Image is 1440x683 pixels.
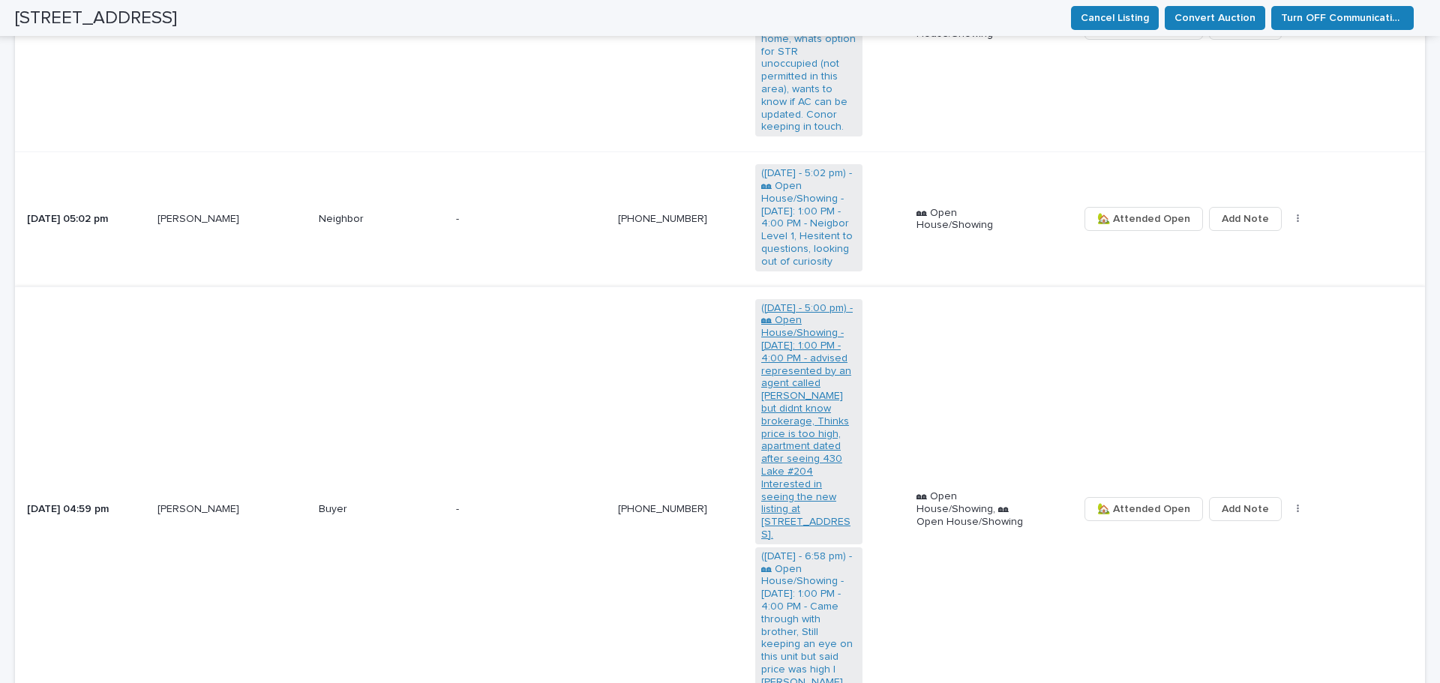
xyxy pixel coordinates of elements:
[27,213,134,226] p: [DATE] 05:02 pm
[456,213,563,226] p: -
[157,213,265,226] p: [PERSON_NAME]
[1271,6,1414,30] button: Turn OFF Communication
[319,213,426,226] p: Neighbor
[27,503,134,516] p: [DATE] 04:59 pm
[1097,206,1190,232] span: 🏡 Attended Open
[157,503,265,516] p: [PERSON_NAME]
[916,207,1024,232] p: 🏘 Open House/Showing
[761,302,856,541] a: ([DATE] - 5:00 pm) - 🏘 Open House/Showing - [DATE]: 1:00 PM - 4:00 PM - advised represented by an...
[15,7,177,29] h2: [STREET_ADDRESS]
[1081,5,1149,31] span: Cancel Listing
[456,503,563,516] p: -
[1281,5,1404,31] span: Turn OFF Communication
[1097,496,1190,522] span: 🏡 Attended Open
[15,152,1425,286] tr: [DATE] 05:02 pm[PERSON_NAME]Neighbor-[PHONE_NUMBER]([DATE] - 5:02 pm) - 🏘 Open House/Showing - [D...
[1071,6,1159,30] button: Cancel Listing
[916,490,1024,528] p: 🏘 Open House/Showing, 🏘 Open House/Showing
[1084,16,1203,40] button: 🏡 Attended Open
[1222,496,1269,522] span: Add Note
[1209,497,1282,521] button: Add Note
[618,213,725,226] p: [PHONE_NUMBER]
[1084,207,1203,231] button: 🏡 Attended Open
[618,503,725,516] p: [PHONE_NUMBER]
[319,503,426,516] p: Buyer
[1084,497,1203,521] button: 🏡 Attended Open
[1209,16,1282,40] button: Add Note
[1222,206,1269,232] span: Add Note
[761,167,856,268] a: ([DATE] - 5:02 pm) - 🏘 Open House/Showing - [DATE]: 1:00 PM - 4:00 PM - Neigbor Level 1, Hesitent...
[1209,207,1282,231] button: Add Note
[1174,5,1255,31] span: Convert Auction
[1165,6,1265,30] button: Convert Auction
